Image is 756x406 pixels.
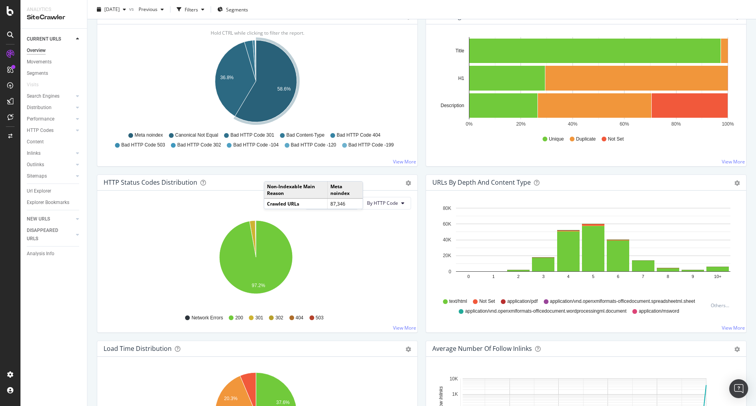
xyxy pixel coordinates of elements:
div: HTTP Codes [27,126,54,135]
span: Network Errors [191,315,223,321]
span: Bad HTTP Code -120 [291,142,336,148]
span: vs [129,5,135,12]
div: Performance [27,115,54,123]
span: Bad HTTP Code 404 [337,132,380,139]
button: [DATE] [94,3,129,16]
a: Analysis Info [27,250,82,258]
a: Distribution [27,104,74,112]
div: Outlinks [27,161,44,169]
span: Segments [226,6,248,13]
div: Analysis Info [27,250,54,258]
span: application/pdf [507,298,537,305]
text: 58.6% [277,86,291,92]
div: Average Number of Follow Inlinks [432,345,532,352]
span: 302 [275,315,283,321]
text: 20K [443,253,451,258]
div: HTTP Status Codes Distribution [104,178,197,186]
text: 60% [620,121,629,127]
div: Sitemaps [27,172,47,180]
svg: A chart. [432,203,737,295]
div: Inlinks [27,149,41,158]
span: Bad HTTP Code 503 [121,142,165,148]
svg: A chart. [104,216,408,307]
text: 100% [722,121,734,127]
td: 87,346 [327,198,363,209]
div: DISAPPEARED URLS [27,226,67,243]
text: 6 [617,274,619,279]
text: 2 [517,274,520,279]
span: Bad HTTP Code 301 [230,132,274,139]
span: Not Set [479,298,495,305]
text: 37.6% [276,400,289,405]
a: Overview [27,46,82,55]
div: Analytics [27,6,81,13]
span: 503 [316,315,324,321]
div: Open Intercom Messenger [729,379,748,398]
text: 20% [516,121,526,127]
div: CURRENT URLS [27,35,61,43]
span: 404 [296,315,304,321]
text: 4 [567,274,569,279]
button: By HTTP Code [360,197,411,209]
span: 301 [255,315,263,321]
text: 20.3% [224,396,237,401]
span: Bad HTTP Code -104 [233,142,278,148]
span: Not Set [608,136,624,143]
span: text/html [449,298,467,305]
text: 40K [443,237,451,243]
div: A chart. [104,37,408,128]
text: 1K [452,391,458,397]
div: Filters [185,6,198,13]
span: Meta noindex [135,132,163,139]
text: 10+ [714,274,722,279]
a: View More [722,324,745,331]
span: 2025 Oct. 8th [104,6,120,13]
a: Outlinks [27,161,74,169]
text: H1 [458,76,465,81]
a: View More [393,158,416,165]
text: 9 [692,274,694,279]
span: By HTTP Code [367,200,398,206]
a: Inlinks [27,149,74,158]
div: Movements [27,58,52,66]
text: Description [441,103,464,108]
div: gear [734,180,740,186]
text: 60K [443,221,451,227]
span: Duplicate [576,136,596,143]
text: 8 [667,274,669,279]
td: Crawled URLs [264,198,327,209]
a: Performance [27,115,74,123]
a: CURRENT URLS [27,35,74,43]
text: 40% [568,121,577,127]
div: Others... [711,302,733,309]
text: 36.8% [220,75,233,80]
text: 0 [467,274,470,279]
span: application/vnd.openxmlformats-officedocument.spreadsheetml.sheet [550,298,695,305]
a: Sitemaps [27,172,74,180]
text: 10K [450,376,458,382]
div: gear [406,347,411,352]
span: Previous [135,6,157,13]
text: 0% [466,121,473,127]
span: Bad HTTP Code 302 [177,142,221,148]
div: Url Explorer [27,187,51,195]
button: Previous [135,3,167,16]
a: Visits [27,81,46,89]
a: Segments [27,69,82,78]
a: HTTP Codes [27,126,74,135]
div: Segments [27,69,48,78]
text: Title [456,48,465,54]
span: Canonical Not Equal [175,132,218,139]
td: Non-Indexable Main Reason [264,182,327,198]
a: Explorer Bookmarks [27,198,82,207]
a: Movements [27,58,82,66]
span: Bad Content-Type [286,132,324,139]
div: Load Time Distribution [104,345,172,352]
a: DISAPPEARED URLS [27,226,74,243]
div: SiteCrawler [27,13,81,22]
span: application/msword [639,308,679,315]
span: 200 [235,315,243,321]
a: View More [722,158,745,165]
